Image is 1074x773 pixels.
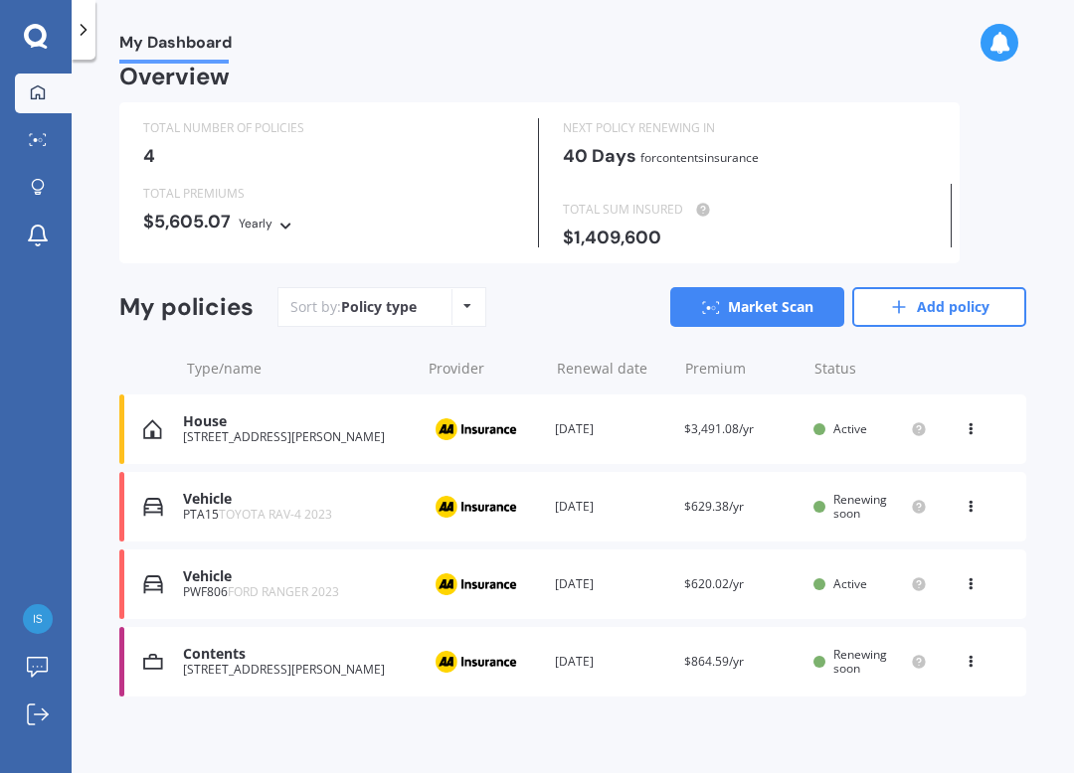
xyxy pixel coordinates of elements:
[563,144,636,168] b: 40 Days
[341,297,417,317] div: Policy type
[119,293,254,322] div: My policies
[143,118,514,138] div: TOTAL NUMBER OF POLICIES
[119,33,232,60] span: My Dashboard
[143,419,162,439] img: House
[143,652,163,672] img: Contents
[684,420,754,437] span: $3,491.08/yr
[833,420,867,437] span: Active
[563,118,935,138] div: NEXT POLICY RENEWING IN
[183,585,410,599] div: PWF806
[23,604,53,634] img: 361326f7ed1cc757b1c1cf51d8fe3a6e
[228,583,339,600] span: FORD RANGER 2023
[143,497,163,517] img: Vehicle
[183,508,410,522] div: PTA15
[119,67,230,86] div: Overview
[814,359,927,379] div: Status
[429,359,541,379] div: Provider
[143,212,514,233] div: $5,605.07
[426,410,525,448] img: AA
[555,419,668,439] div: [DATE]
[555,497,668,517] div: [DATE]
[219,506,332,523] span: TOYOTA RAV-4 2023
[426,643,525,681] img: AA
[563,228,934,247] div: $1,409,600
[833,575,867,592] span: Active
[557,359,669,379] div: Renewal date
[852,287,1026,327] a: Add policy
[183,413,410,430] div: House
[685,359,798,379] div: Premium
[684,498,744,515] span: $629.38/yr
[183,663,410,677] div: [STREET_ADDRESS][PERSON_NAME]
[684,575,744,592] span: $620.02/yr
[183,568,410,585] div: Vehicle
[670,287,844,327] a: Market Scan
[239,214,272,233] div: Yearly
[684,653,744,670] span: $864.59/yr
[426,488,525,526] img: AA
[555,652,668,672] div: [DATE]
[563,200,934,220] div: TOTAL SUM INSURED
[183,430,410,444] div: [STREET_ADDRESS][PERSON_NAME]
[555,574,668,594] div: [DATE]
[143,146,514,166] div: 4
[183,646,410,663] div: Contents
[290,297,417,317] div: Sort by:
[833,491,887,522] span: Renewing soon
[426,565,525,603] img: AA
[143,184,514,204] div: TOTAL PREMIUMS
[143,574,163,594] img: Vehicle
[187,359,413,379] div: Type/name
[183,491,410,508] div: Vehicle
[833,646,887,677] span: Renewing soon
[640,149,759,166] span: for Contents insurance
